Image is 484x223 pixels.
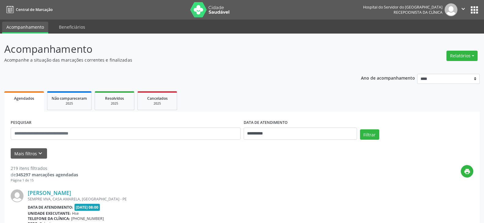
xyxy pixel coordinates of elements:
[4,57,337,63] p: Acompanhe a situação das marcações correntes e finalizadas
[2,22,48,34] a: Acompanhamento
[37,150,44,157] i: keyboard_arrow_down
[11,148,47,159] button: Mais filtroskeyboard_arrow_down
[363,5,442,10] div: Hospital do Servidor do [GEOGRAPHIC_DATA]
[360,129,379,140] button: Filtrar
[142,101,173,106] div: 2025
[464,168,471,175] i: print
[445,3,457,16] img: img
[446,51,478,61] button: Relatórios
[28,189,71,196] a: [PERSON_NAME]
[11,118,31,128] label: PESQUISAR
[11,165,78,171] div: 219 itens filtrados
[4,41,337,57] p: Acompanhamento
[11,178,78,183] div: Página 1 de 15
[4,5,53,15] a: Central de Marcação
[52,96,87,101] span: Não compareceram
[28,216,70,221] b: Telefone da clínica:
[71,216,104,221] span: [PHONE_NUMBER]
[55,22,89,32] a: Beneficiários
[28,211,71,216] b: Unidade executante:
[361,74,415,81] p: Ano de acompanhamento
[72,211,79,216] span: Hse
[28,196,382,202] div: SEMPRE VIVA, CASA AMARELA, [GEOGRAPHIC_DATA] - PE
[460,5,467,12] i: 
[75,204,100,211] span: [DATE] 08:00
[11,189,24,202] img: img
[16,172,78,178] strong: 345297 marcações agendadas
[394,10,442,15] span: Recepcionista da clínica
[244,118,288,128] label: DATA DE ATENDIMENTO
[28,205,73,210] b: Data de atendimento:
[105,96,124,101] span: Resolvidos
[469,5,480,15] button: apps
[461,165,473,178] button: print
[14,96,34,101] span: Agendados
[11,171,78,178] div: de
[99,101,130,106] div: 2025
[147,96,168,101] span: Cancelados
[457,3,469,16] button: 
[52,101,87,106] div: 2025
[16,7,53,12] span: Central de Marcação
